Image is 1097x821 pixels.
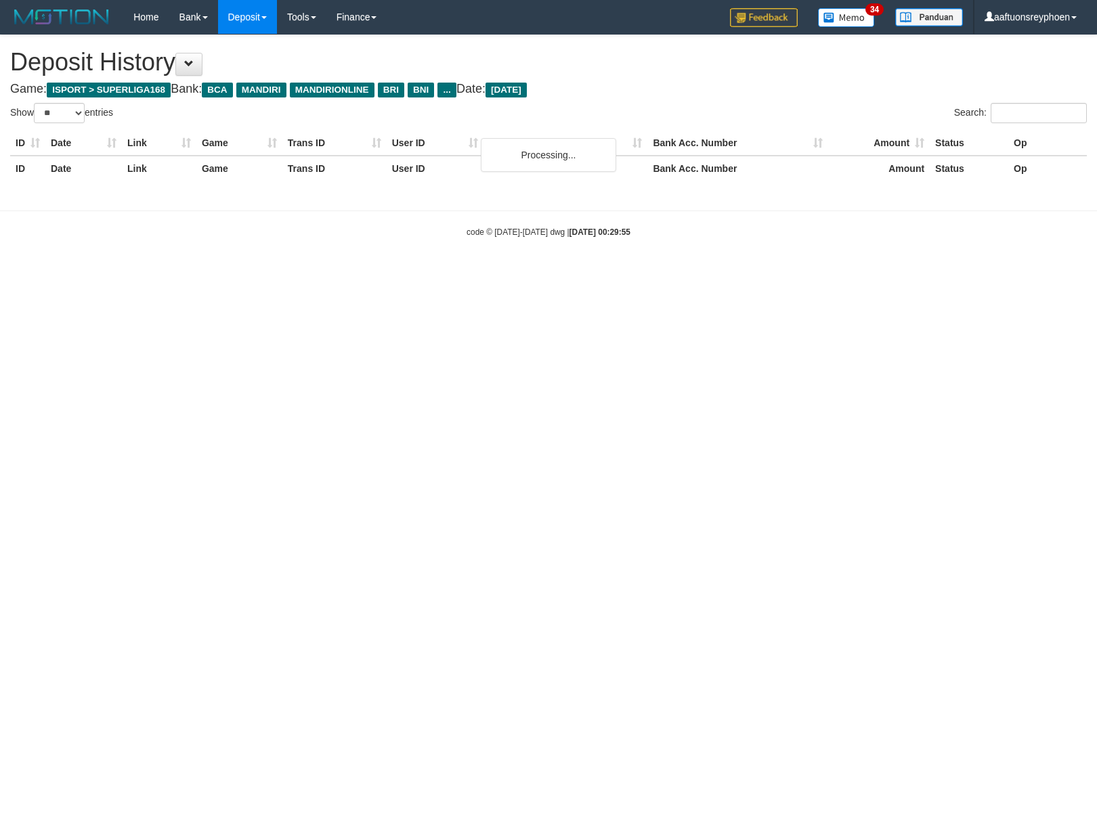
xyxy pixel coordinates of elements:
[1008,131,1087,156] th: Op
[10,83,1087,96] h4: Game: Bank: Date:
[47,83,171,97] span: ISPORT > SUPERLIGA168
[45,156,122,181] th: Date
[483,131,648,156] th: Bank Acc. Name
[865,3,884,16] span: 34
[437,83,456,97] span: ...
[408,83,434,97] span: BNI
[467,227,630,237] small: code © [DATE]-[DATE] dwg |
[647,156,828,181] th: Bank Acc. Number
[481,138,616,172] div: Processing...
[196,131,282,156] th: Game
[196,156,282,181] th: Game
[1008,156,1087,181] th: Op
[378,83,404,97] span: BRI
[895,8,963,26] img: panduan.png
[569,227,630,237] strong: [DATE] 00:29:55
[10,131,45,156] th: ID
[930,131,1008,156] th: Status
[236,83,286,97] span: MANDIRI
[282,156,387,181] th: Trans ID
[730,8,798,27] img: Feedback.jpg
[828,156,930,181] th: Amount
[828,131,930,156] th: Amount
[387,131,483,156] th: User ID
[282,131,387,156] th: Trans ID
[818,8,875,27] img: Button%20Memo.svg
[290,83,374,97] span: MANDIRIONLINE
[387,156,483,181] th: User ID
[122,131,196,156] th: Link
[954,103,1087,123] label: Search:
[10,7,113,27] img: MOTION_logo.png
[991,103,1087,123] input: Search:
[122,156,196,181] th: Link
[10,49,1087,76] h1: Deposit History
[10,156,45,181] th: ID
[930,156,1008,181] th: Status
[647,131,828,156] th: Bank Acc. Number
[486,83,527,97] span: [DATE]
[45,131,122,156] th: Date
[34,103,85,123] select: Showentries
[10,103,113,123] label: Show entries
[202,83,232,97] span: BCA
